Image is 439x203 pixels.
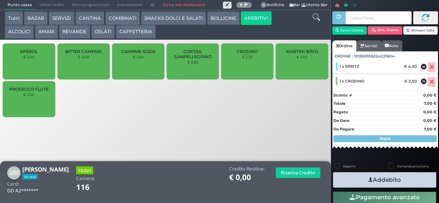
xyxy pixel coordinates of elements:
[423,110,437,114] strong: 0,00 €
[49,11,74,25] button: SERVIZI
[76,176,95,181] h4: Camera:
[23,55,35,59] small: € 3,00
[229,166,265,172] h4: Credito Residuo:
[403,79,420,84] div: € 2,50
[229,173,265,182] h1: € 0,00
[24,11,48,25] button: BAZAR
[332,40,356,51] a: Ordine
[423,118,437,123] strong: 0,00 €
[368,26,402,35] button: Rim. Cliente
[78,55,89,59] small: € 3,00
[237,49,258,54] span: CRODINO
[276,167,320,178] button: Ricarica Credito
[75,11,104,25] button: CANTINA
[380,136,391,141] strong: Segue
[36,0,68,10] span: Ultimi ordini
[91,25,115,39] button: GELATI
[59,25,90,39] button: BEVANDE
[333,92,347,98] strong: Sconto
[333,172,436,188] button: Addebito
[173,49,213,59] span: COKTAIL SANPELLEGRINO
[116,25,156,39] button: CAFFETTERIA
[76,166,93,174] h3: Hotel
[22,165,69,173] b: [PERSON_NAME]
[242,55,253,59] small: € 2,50
[286,49,318,54] span: MARTINI B/R/D
[403,64,420,69] div: € 4,50
[343,164,356,168] label: Asporto
[354,53,395,59] span: 101359106324221604
[5,11,23,25] button: Tutti
[333,110,348,114] strong: Pagato
[207,11,240,25] button: BOLLICINE
[20,49,38,54] span: APEROL
[158,0,208,10] a: Torna alla dashboard
[424,101,437,106] strong: 7,00 €
[4,0,36,10] span: Punto cassa
[333,127,354,131] strong: Da Pagare
[346,11,411,24] input: Codice Cliente
[133,55,144,59] small: € 2,50
[22,174,38,179] span: In casa
[397,164,429,168] label: Comanda prioritaria
[23,92,34,97] small: € 2,50
[7,181,19,187] h4: Card:
[296,55,308,59] small: € 3,00
[68,0,113,10] span: Ritiri programmati
[187,60,198,64] small: € 2,50
[5,25,34,39] button: ALCOLICI
[261,2,267,8] span: 0
[333,118,349,123] strong: Da Dare
[424,127,437,131] strong: 7,00 €
[332,26,367,35] button: Cerca Cliente
[65,49,102,54] span: BITTER CAMPARI
[241,11,271,25] button: APERITIVI
[340,79,364,84] span: 1 x CRODINO
[113,0,146,10] span: Impostazioni
[381,40,402,51] a: Note
[35,25,58,39] button: AMARI
[76,183,109,192] h1: 116
[240,2,242,7] b: 0
[333,101,345,106] strong: Totale
[7,166,21,180] img: Simon Maria Gonnelli
[121,49,155,54] span: CAMPARI SODA
[105,11,140,25] button: COMBINATI
[340,64,359,69] span: 1 x SPRITZ
[335,53,353,59] span: Ordine :
[403,26,438,35] button: Rimuovi tutto
[141,11,206,25] button: SNACKS DOLCI E SALATI
[9,87,49,92] span: PROSECCO FLUTE
[423,93,437,98] strong: 0,00 €
[356,40,381,51] a: Servizi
